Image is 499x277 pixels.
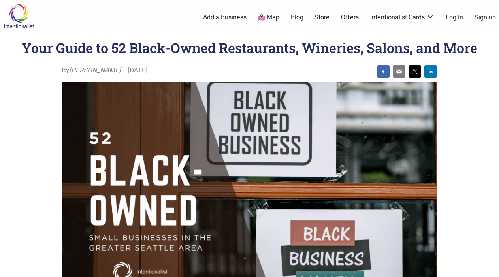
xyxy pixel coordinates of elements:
a: Offers [341,13,359,22]
img: linkedin sharing button [427,68,434,75]
a: Log In [446,13,463,22]
a: Intentionalist Cards [370,13,434,22]
a: Add a Business [203,13,247,22]
a: Map [258,13,279,22]
a: Store [314,13,330,22]
img: facebook sharing button [380,68,386,75]
img: email sharing button [396,68,402,75]
a: Sign up [475,13,496,22]
img: twitter sharing button [412,68,418,75]
a: Blog [291,13,303,22]
span: By — [DATE] [62,65,148,75]
h1: Your Guide to 52 Black-Owned Restaurants, Wineries, Salons, and More [22,39,477,57]
i: [PERSON_NAME] [69,66,121,74]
